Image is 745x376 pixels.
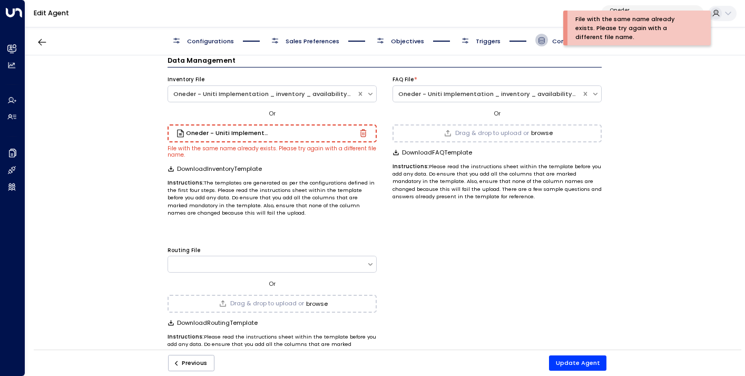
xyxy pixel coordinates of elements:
[168,333,204,340] b: Instructions:
[402,149,472,156] span: Download FAQ Template
[610,7,685,14] p: Oneder
[187,37,234,45] span: Configurations
[177,320,258,326] span: Download Routing Template
[168,76,204,83] label: Inventory File
[476,37,501,45] span: Triggers
[186,130,270,136] h3: Oneder - Uniti Implementation _ inventory _ availability - inventory to upload (1).csv
[549,355,607,371] button: Update Agent
[269,109,276,118] span: Or
[398,90,576,99] div: Oneder - Uniti Implementation _ inventory _ availability - FAQs.csv
[575,15,695,41] div: File with the same name already exists. Please try again with a different file name.
[230,301,304,306] span: Drag & drop to upload or
[393,149,472,156] button: DownloadFAQTemplate
[494,109,501,118] span: Or
[177,166,262,172] span: Download Inventory Template
[173,90,351,99] div: Oneder - Uniti Implementation _ inventory _ availability - inventory to upload (8).csv
[393,76,414,83] label: FAQ File
[168,333,377,371] p: Please read the instructions sheet within the template before you add any data. Do ensure that yo...
[391,37,424,45] span: Objectives
[552,37,600,45] span: Company Data
[168,355,214,371] button: Previous
[531,130,553,137] button: browse
[168,247,200,254] label: Routing File
[601,5,704,22] button: Onederb6d56953-0354-4d8c-85a9-b9f5de32c6fb
[393,163,602,201] p: Please read the instructions sheet within the template before you add any data. Do ensure that yo...
[168,166,262,172] button: DownloadInventoryTemplate
[168,179,204,186] b: Instructions:
[306,301,328,307] button: browse
[286,37,339,45] span: Sales Preferences
[168,144,376,159] small: File with the same name already exists. Please try again with a different file name.
[34,8,69,17] a: Edit Agent
[168,179,377,217] p: The templates are generated as per the configurations defined in the first four steps. Please rea...
[269,279,276,288] span: Or
[455,130,529,136] span: Drag & drop to upload or
[393,163,429,170] b: Instructions:
[168,320,258,326] button: DownloadRoutingTemplate
[168,55,602,68] h3: Data Management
